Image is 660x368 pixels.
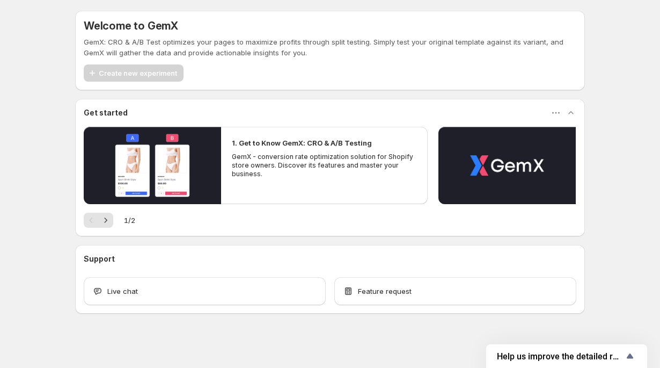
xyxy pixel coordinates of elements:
h2: 1. Get to Know GemX: CRO & A/B Testing [232,138,372,148]
button: Play video [84,127,221,204]
span: Feature request [358,286,412,297]
h3: Get started [84,107,128,118]
span: Live chat [107,286,138,297]
p: GemX: CRO & A/B Test optimizes your pages to maximize profits through split testing. Simply test ... [84,37,576,58]
h5: Welcome to GemX [84,19,178,32]
button: Play video [438,127,576,204]
span: 1 / 2 [124,215,135,226]
span: Help us improve the detailed report for A/B campaigns [497,351,624,362]
button: Next [98,213,113,228]
button: Show survey - Help us improve the detailed report for A/B campaigns [497,350,636,363]
h3: Support [84,254,115,264]
nav: Pagination [84,213,113,228]
p: GemX - conversion rate optimization solution for Shopify store owners. Discover its features and ... [232,153,416,178]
